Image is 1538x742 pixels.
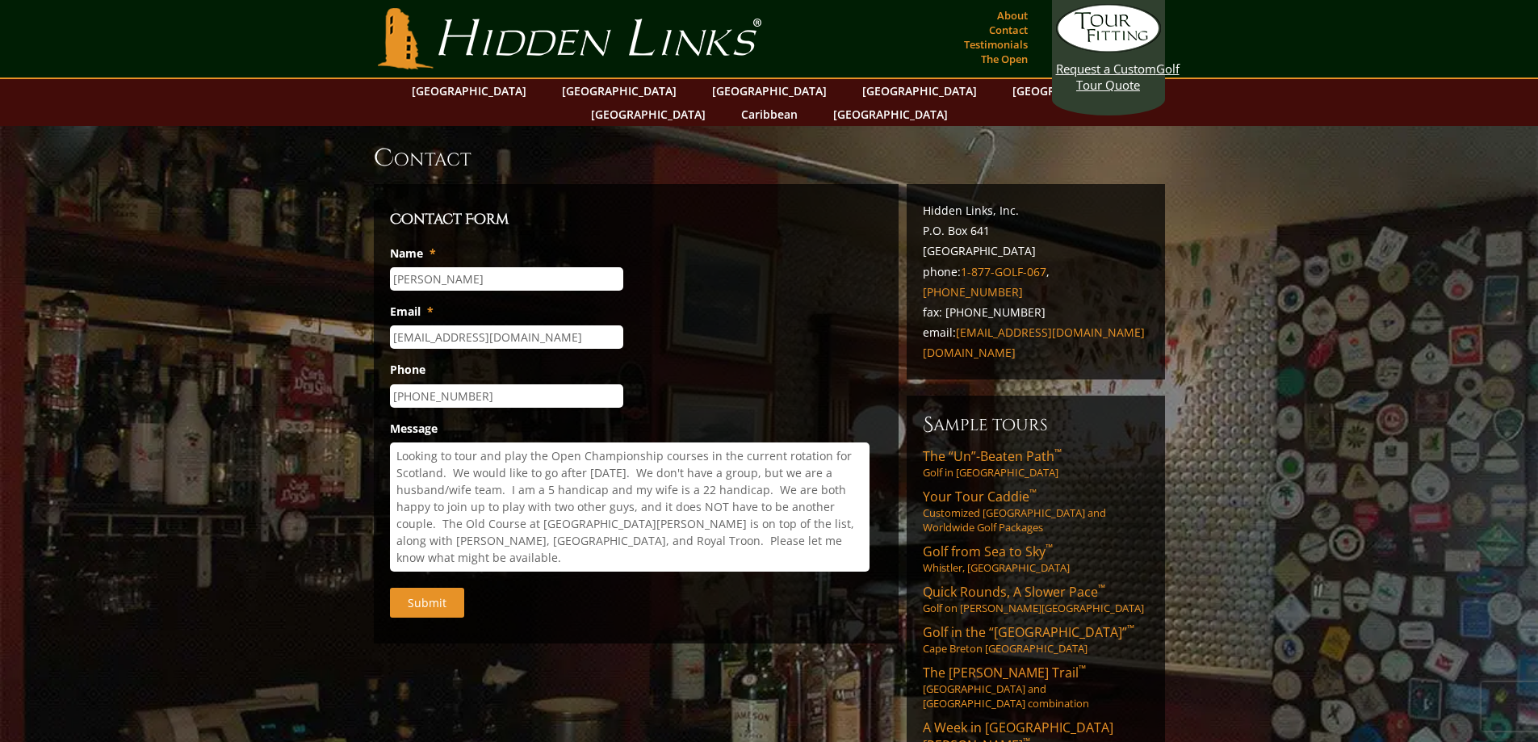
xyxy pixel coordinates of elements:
[1029,486,1037,500] sup: ™
[923,447,1149,480] a: The “Un”-Beaten Path™Golf in [GEOGRAPHIC_DATA]
[923,583,1105,601] span: Quick Rounds, A Slower Pace
[923,488,1149,534] a: Your Tour Caddie™Customized [GEOGRAPHIC_DATA] and Worldwide Golf Packages
[554,79,685,103] a: [GEOGRAPHIC_DATA]
[1056,61,1156,77] span: Request a Custom
[923,583,1149,615] a: Quick Rounds, A Slower Pace™Golf on [PERSON_NAME][GEOGRAPHIC_DATA]
[390,421,438,436] label: Message
[993,4,1032,27] a: About
[923,623,1134,641] span: Golf in the “[GEOGRAPHIC_DATA]”
[960,33,1032,56] a: Testimonials
[923,664,1086,681] span: The [PERSON_NAME] Trail
[923,543,1053,560] span: Golf from Sea to Sky
[923,664,1149,711] a: The [PERSON_NAME] Trail™[GEOGRAPHIC_DATA] and [GEOGRAPHIC_DATA] combination
[1004,79,1135,103] a: [GEOGRAPHIC_DATA]
[961,264,1046,279] a: 1-877-GOLF-067
[923,200,1149,363] p: Hidden Links, Inc. P.O. Box 641 [GEOGRAPHIC_DATA] phone: , fax: [PHONE_NUMBER] email:
[374,142,1165,174] h1: Contact
[825,103,956,126] a: [GEOGRAPHIC_DATA]
[923,488,1037,505] span: Your Tour Caddie
[704,79,835,103] a: [GEOGRAPHIC_DATA]
[1054,446,1062,459] sup: ™
[390,363,425,377] label: Phone
[923,447,1062,465] span: The “Un”-Beaten Path
[390,208,882,231] h3: Contact Form
[390,246,436,261] label: Name
[854,79,985,103] a: [GEOGRAPHIC_DATA]
[923,284,1023,300] a: [PHONE_NUMBER]
[923,543,1149,575] a: Golf from Sea to Sky™Whistler, [GEOGRAPHIC_DATA]
[583,103,714,126] a: [GEOGRAPHIC_DATA]
[733,103,806,126] a: Caribbean
[956,325,1145,340] a: [EMAIL_ADDRESS][DOMAIN_NAME]
[985,19,1032,41] a: Contact
[390,304,434,319] label: Email
[923,412,1149,438] h6: Sample Tours
[390,588,464,618] input: Submit
[923,345,1016,360] a: [DOMAIN_NAME]
[1056,4,1161,93] a: Request a CustomGolf Tour Quote
[1127,622,1134,635] sup: ™
[1046,541,1053,555] sup: ™
[404,79,534,103] a: [GEOGRAPHIC_DATA]
[977,48,1032,70] a: The Open
[1098,581,1105,595] sup: ™
[1079,662,1086,676] sup: ™
[923,623,1149,656] a: Golf in the “[GEOGRAPHIC_DATA]”™Cape Breton [GEOGRAPHIC_DATA]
